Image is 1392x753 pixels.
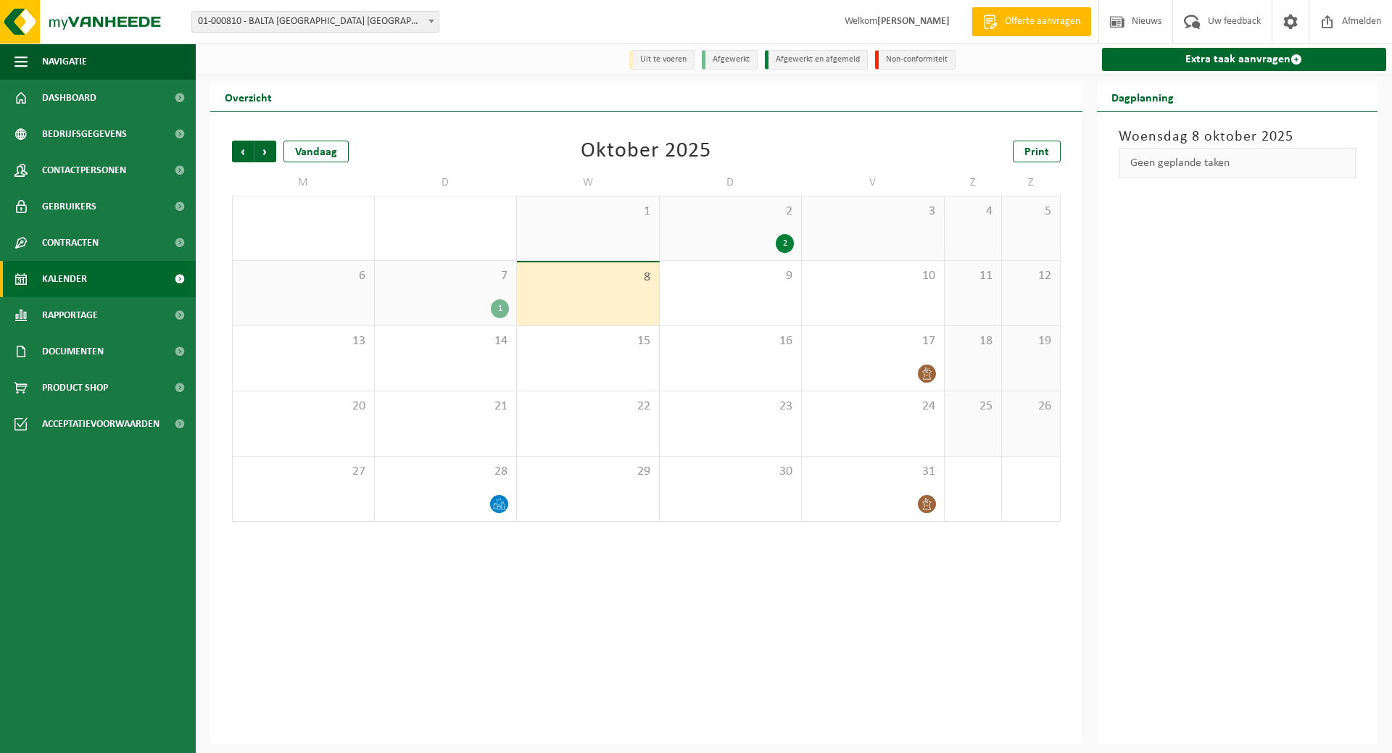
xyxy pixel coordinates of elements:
a: Extra taak aanvragen [1102,48,1387,71]
span: Acceptatievoorwaarden [42,406,159,442]
td: Z [1002,170,1060,196]
span: 18 [952,333,995,349]
span: 24 [809,399,937,415]
span: 28 [382,464,510,480]
span: 3 [809,204,937,220]
span: 22 [524,399,652,415]
span: Offerte aanvragen [1001,14,1084,29]
td: M [232,170,375,196]
span: Contactpersonen [42,152,126,188]
div: 2 [776,234,794,253]
span: 14 [382,333,510,349]
span: 16 [667,333,795,349]
span: Product Shop [42,370,108,406]
strong: [PERSON_NAME] [877,16,950,27]
li: Non-conformiteit [875,50,956,70]
div: Vandaag [283,141,349,162]
li: Uit te voeren [629,50,695,70]
span: Contracten [42,225,99,261]
span: 30 [667,464,795,480]
li: Afgewerkt en afgemeld [765,50,868,70]
span: 23 [667,399,795,415]
span: 8 [524,270,652,286]
span: 31 [809,464,937,480]
span: 27 [240,464,367,480]
span: Bedrijfsgegevens [42,116,127,152]
span: 29 [524,464,652,480]
h2: Dagplanning [1097,83,1188,111]
span: Kalender [42,261,87,297]
span: 01-000810 - BALTA OUDENAARDE NV - OUDENAARDE [192,12,439,32]
h2: Overzicht [210,83,286,111]
span: 4 [952,204,995,220]
div: 1 [491,299,509,318]
span: 01-000810 - BALTA OUDENAARDE NV - OUDENAARDE [191,11,439,33]
span: 21 [382,399,510,415]
span: Vorige [232,141,254,162]
td: D [375,170,518,196]
td: W [517,170,660,196]
span: 11 [952,268,995,284]
span: 17 [809,333,937,349]
a: Print [1013,141,1061,162]
h3: Woensdag 8 oktober 2025 [1119,126,1356,148]
span: 19 [1009,333,1052,349]
span: 6 [240,268,367,284]
span: Documenten [42,333,104,370]
td: D [660,170,803,196]
li: Afgewerkt [702,50,758,70]
span: Rapportage [42,297,98,333]
span: Dashboard [42,80,96,116]
span: 10 [809,268,937,284]
span: 13 [240,333,367,349]
span: 12 [1009,268,1052,284]
span: 2 [667,204,795,220]
div: Oktober 2025 [581,141,711,162]
td: Z [945,170,1003,196]
span: 20 [240,399,367,415]
span: 9 [667,268,795,284]
span: 5 [1009,204,1052,220]
div: Geen geplande taken [1119,148,1356,178]
span: Volgende [254,141,276,162]
span: 7 [382,268,510,284]
span: 26 [1009,399,1052,415]
span: Print [1024,146,1049,158]
span: 25 [952,399,995,415]
td: V [802,170,945,196]
a: Offerte aanvragen [971,7,1091,36]
span: Gebruikers [42,188,96,225]
span: 15 [524,333,652,349]
span: Navigatie [42,43,87,80]
span: 1 [524,204,652,220]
